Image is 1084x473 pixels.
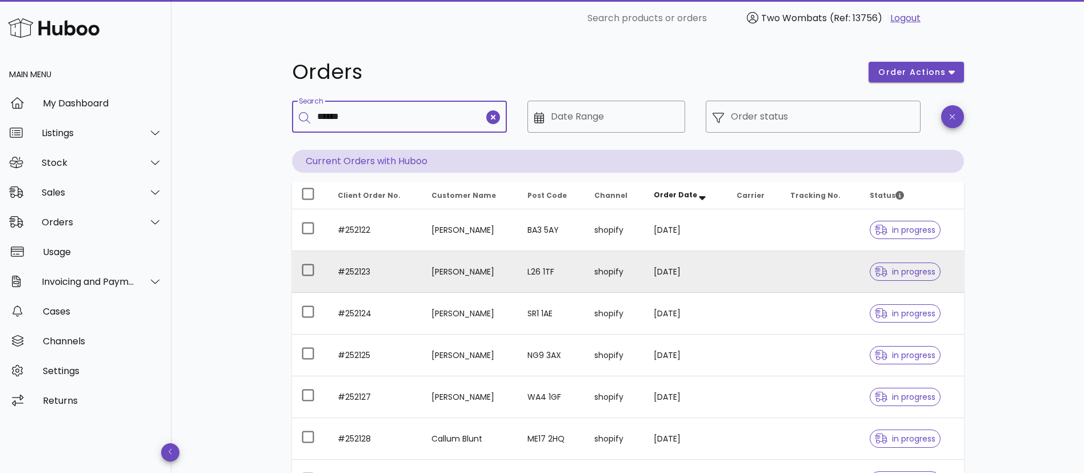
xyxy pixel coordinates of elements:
[43,365,162,376] div: Settings
[422,418,518,460] td: Callum Blunt
[518,418,585,460] td: ME17 2HQ
[645,182,728,209] th: Order Date: Sorted descending. Activate to remove sorting.
[486,110,500,124] button: clear icon
[875,268,935,276] span: in progress
[890,11,921,25] a: Logout
[645,209,728,251] td: [DATE]
[43,98,162,109] div: My Dashboard
[585,418,645,460] td: shopify
[422,182,518,209] th: Customer Name
[42,187,135,198] div: Sales
[43,395,162,406] div: Returns
[861,182,963,209] th: Status
[875,435,935,443] span: in progress
[878,66,946,78] span: order actions
[329,418,422,460] td: #252128
[422,335,518,376] td: [PERSON_NAME]
[329,335,422,376] td: #252125
[870,190,904,200] span: Status
[42,217,135,228] div: Orders
[422,376,518,418] td: [PERSON_NAME]
[42,276,135,287] div: Invoicing and Payments
[422,293,518,335] td: [PERSON_NAME]
[645,251,728,293] td: [DATE]
[585,251,645,293] td: shopify
[875,309,935,317] span: in progress
[585,293,645,335] td: shopify
[645,376,728,418] td: [DATE]
[292,150,964,173] p: Current Orders with Huboo
[431,190,496,200] span: Customer Name
[43,336,162,347] div: Channels
[43,247,162,257] div: Usage
[518,209,585,251] td: BA3 5AY
[527,190,567,200] span: Post Code
[585,335,645,376] td: shopify
[42,128,135,138] div: Listings
[645,418,728,460] td: [DATE]
[329,293,422,335] td: #252124
[875,393,935,401] span: in progress
[422,251,518,293] td: [PERSON_NAME]
[8,15,99,40] img: Huboo Logo
[875,226,935,234] span: in progress
[761,11,827,25] span: Two Wombats
[654,190,697,200] span: Order Date
[737,190,765,200] span: Carrier
[329,209,422,251] td: #252122
[518,335,585,376] td: NG9 3AX
[518,376,585,418] td: WA4 1GF
[830,11,882,25] span: (Ref: 13756)
[869,62,963,82] button: order actions
[299,97,323,106] label: Search
[781,182,861,209] th: Tracking No.
[338,190,401,200] span: Client Order No.
[518,293,585,335] td: SR1 1AE
[518,182,585,209] th: Post Code
[585,209,645,251] td: shopify
[329,376,422,418] td: #252127
[645,293,728,335] td: [DATE]
[585,376,645,418] td: shopify
[43,306,162,317] div: Cases
[585,182,645,209] th: Channel
[42,157,135,168] div: Stock
[875,351,935,359] span: in progress
[329,182,422,209] th: Client Order No.
[790,190,841,200] span: Tracking No.
[329,251,422,293] td: #252123
[422,209,518,251] td: [PERSON_NAME]
[645,335,728,376] td: [DATE]
[518,251,585,293] td: L26 1TF
[292,62,855,82] h1: Orders
[727,182,781,209] th: Carrier
[594,190,627,200] span: Channel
